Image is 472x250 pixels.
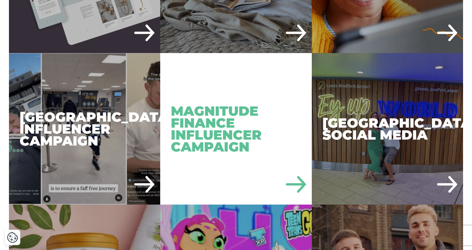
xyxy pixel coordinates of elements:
a: Leeds Bradford Airport Influencer Campaign [GEOGRAPHIC_DATA] Influencer Campaign [9,53,161,205]
a: Leeds Bradford Airport Social Media [GEOGRAPHIC_DATA] Social Media [312,53,463,205]
div: [GEOGRAPHIC_DATA] Influencer Campaign [9,53,161,205]
button: Cookie Settings [7,232,18,243]
div: [GEOGRAPHIC_DATA] Social Media [312,53,463,205]
a: Magnitude Finance Influencer Campaign Magnitude Finance Influencer Campaign [160,53,312,205]
div: Magnitude Finance Influencer Campaign [160,53,312,205]
img: Revisit consent button [7,232,18,243]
